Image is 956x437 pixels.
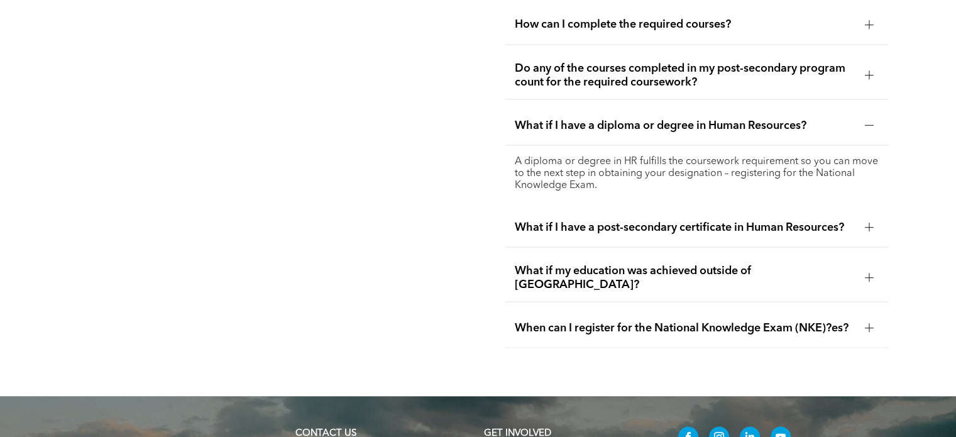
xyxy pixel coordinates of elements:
[515,321,854,335] span: When can I register for the National Knowledge Exam (NKE)?es?
[515,118,854,132] span: What if I have a diploma or degree in Human Resources?
[515,220,854,234] span: What if I have a post-secondary certificate in Human Resources?
[515,18,854,31] span: How can I complete the required courses?
[515,263,854,291] span: What if my education was achieved outside of [GEOGRAPHIC_DATA]?
[515,155,878,191] p: A diploma or degree in HR fulfills the coursework requirement so you can move to the next step in...
[515,61,854,89] span: Do any of the courses completed in my post-secondary program count for the required coursework?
